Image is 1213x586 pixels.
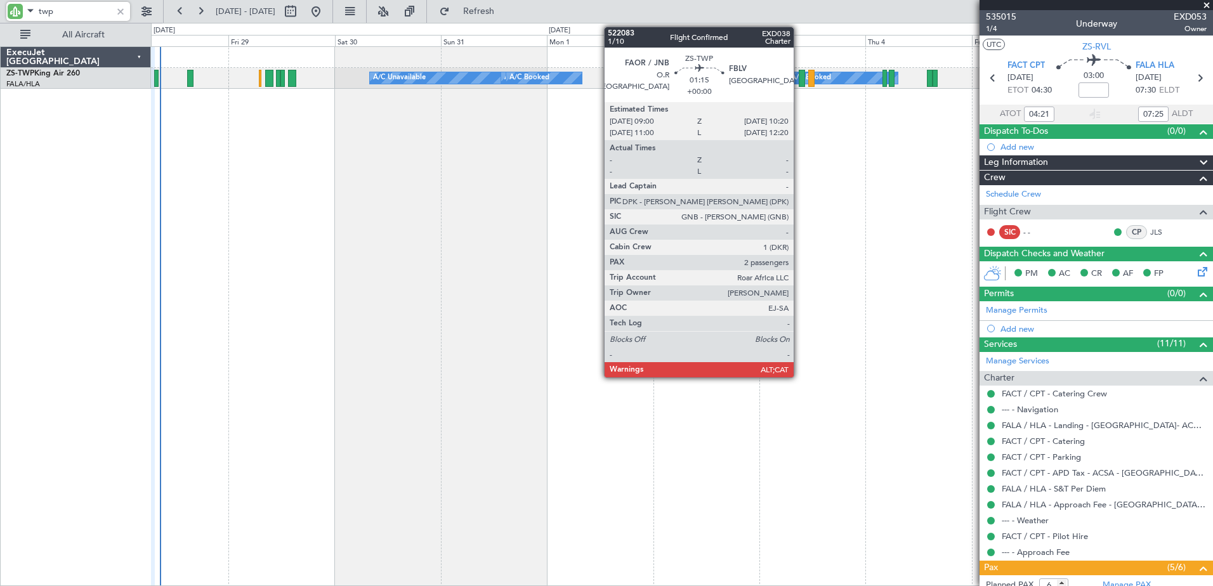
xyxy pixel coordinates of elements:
[1150,226,1179,238] a: JLS
[986,188,1041,201] a: Schedule Crew
[984,561,998,575] span: Pax
[1002,515,1049,526] a: --- - Weather
[1174,10,1207,23] span: EXD053
[1136,60,1174,72] span: FALA HLA
[1024,107,1054,122] input: --:--
[549,25,570,36] div: [DATE]
[1157,337,1186,350] span: (11/11)
[1167,287,1186,300] span: (0/0)
[33,30,134,39] span: All Aircraft
[984,337,1017,352] span: Services
[984,171,1006,185] span: Crew
[1126,225,1147,239] div: CP
[1172,108,1193,120] span: ALDT
[1000,141,1207,152] div: Add new
[1138,107,1169,122] input: --:--
[865,35,971,46] div: Thu 4
[1002,436,1085,446] a: FACT / CPT - Catering
[1023,226,1052,238] div: - -
[1002,404,1058,415] a: --- - Navigation
[791,68,831,88] div: A/C Booked
[228,35,334,46] div: Fri 29
[986,304,1047,317] a: Manage Permits
[986,10,1016,23] span: 535015
[6,79,40,89] a: FALA/HLA
[547,35,653,46] div: Mon 1
[984,155,1048,170] span: Leg Information
[509,68,549,88] div: A/C Booked
[1167,561,1186,574] span: (5/6)
[1154,268,1164,280] span: FP
[1082,40,1111,53] span: ZS-RVL
[1123,268,1133,280] span: AF
[504,68,544,88] div: A/C Booked
[335,35,441,46] div: Sat 30
[984,124,1048,139] span: Dispatch To-Dos
[1007,84,1028,97] span: ETOT
[1007,60,1045,72] span: FACT CPT
[6,70,34,77] span: ZS-TWP
[122,35,228,46] div: Thu 28
[984,371,1014,386] span: Charter
[1136,72,1162,84] span: [DATE]
[1000,323,1207,334] div: Add new
[1002,483,1106,494] a: FALA / HLA - S&T Per Diem
[986,23,1016,34] span: 1/4
[1002,499,1207,510] a: FALA / HLA - Approach Fee - [GEOGRAPHIC_DATA]- ACC # 1800
[986,355,1049,368] a: Manage Services
[216,6,275,17] span: [DATE] - [DATE]
[1091,268,1102,280] span: CR
[441,35,547,46] div: Sun 31
[6,70,80,77] a: ZS-TWPKing Air 260
[984,247,1105,261] span: Dispatch Checks and Weather
[1059,268,1070,280] span: AC
[154,25,175,36] div: [DATE]
[1000,108,1021,120] span: ATOT
[39,2,112,21] input: A/C (Reg. or Type)
[1002,467,1207,478] a: FACT / CPT - APD Tax - ACSA - [GEOGRAPHIC_DATA] International FACT / CPT
[1007,72,1033,84] span: [DATE]
[1002,420,1207,431] a: FALA / HLA - Landing - [GEOGRAPHIC_DATA]- ACC # 1800
[1159,84,1179,97] span: ELDT
[14,25,138,45] button: All Aircraft
[1136,84,1156,97] span: 07:30
[1025,268,1038,280] span: PM
[1167,124,1186,138] span: (0/0)
[653,35,759,46] div: Tue 2
[984,205,1031,219] span: Flight Crew
[1084,70,1104,82] span: 03:00
[452,7,506,16] span: Refresh
[972,35,1078,46] div: Fri 5
[1002,531,1088,542] a: FACT / CPT - Pilot Hire
[1002,547,1070,557] a: --- - Approach Fee
[433,1,509,22] button: Refresh
[983,39,1005,50] button: UTC
[1174,23,1207,34] span: Owner
[1002,388,1107,399] a: FACT / CPT - Catering Crew
[373,68,426,88] div: A/C Unavailable
[1032,84,1052,97] span: 04:30
[1002,452,1081,462] a: FACT / CPT - Parking
[984,287,1014,301] span: Permits
[999,225,1020,239] div: SIC
[759,35,865,46] div: Wed 3
[1076,17,1117,30] div: Underway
